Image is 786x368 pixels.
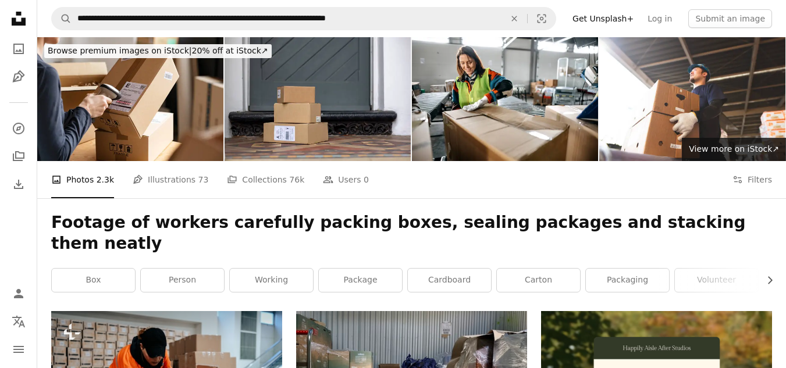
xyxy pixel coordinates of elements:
[586,269,669,292] a: packaging
[7,65,30,88] a: Illustrations
[319,269,402,292] a: package
[566,9,641,28] a: Get Unsplash+
[7,282,30,305] a: Log in / Sign up
[48,46,268,55] span: 20% off at iStock ↗
[7,310,30,333] button: Language
[52,8,72,30] button: Search Unsplash
[227,161,304,198] a: Collections 76k
[528,8,556,30] button: Visual search
[408,269,491,292] a: cardboard
[51,7,556,30] form: Find visuals sitewide
[412,37,598,161] img: Package is ready for delivery
[48,46,191,55] span: Browse premium images on iStock |
[141,269,224,292] a: person
[7,37,30,60] a: Photos
[502,8,527,30] button: Clear
[599,37,785,161] img: Hands of men doing sorting work
[7,338,30,361] button: Menu
[732,161,772,198] button: Filters
[37,37,279,65] a: Browse premium images on iStock|20% off at iStock↗
[689,144,779,153] span: View more on iStock ↗
[51,212,772,254] h1: Footage of workers carefully packing boxes, sealing packages and stacking them neatly
[37,37,223,161] img: Scanning parcel barcode before shipment
[7,145,30,168] a: Collections
[675,269,758,292] a: volunteer
[497,269,580,292] a: carton
[225,37,411,161] img: Packages left on the porch of a house
[323,161,369,198] a: Users 0
[52,269,135,292] a: box
[7,117,30,140] a: Explore
[198,173,209,186] span: 73
[364,173,369,186] span: 0
[759,269,772,292] button: scroll list to the right
[7,173,30,196] a: Download History
[682,138,786,161] a: View more on iStock↗
[641,9,679,28] a: Log in
[289,173,304,186] span: 76k
[688,9,772,28] button: Submit an image
[133,161,208,198] a: Illustrations 73
[230,269,313,292] a: working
